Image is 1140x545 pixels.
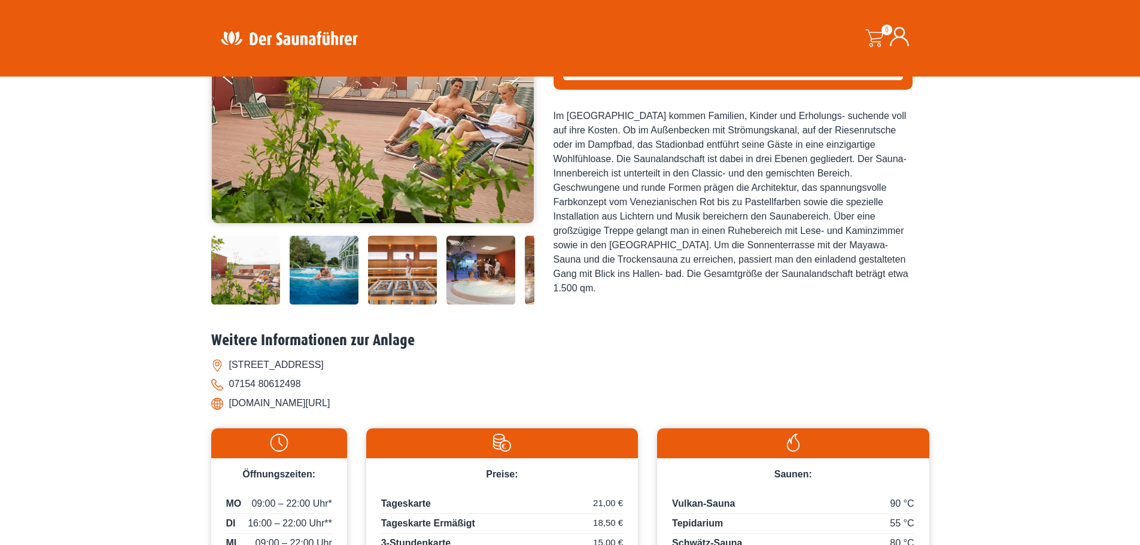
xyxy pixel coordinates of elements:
span: Vulkan-Sauna [672,498,735,509]
img: Uhr-weiss.svg [217,434,341,452]
span: 90 °C [890,497,914,511]
span: 0 [881,25,892,35]
img: Preise-weiss.svg [372,434,632,452]
li: [STREET_ADDRESS] [211,355,929,375]
span: Tepidarium [672,518,723,528]
h2: Weitere Informationen zur Anlage [211,331,929,350]
span: 16:00 – 22:00 Uhr** [248,516,332,531]
li: 07154 80612498 [211,375,929,394]
li: [DOMAIN_NAME][URL] [211,394,929,413]
button: Previous [223,65,253,95]
span: Preise: [486,469,518,479]
span: MO [226,497,242,511]
span: 55 °C [890,516,914,531]
span: 18,50 € [593,516,623,530]
span: Öffnungszeiten: [242,469,315,479]
p: Tageskarte [381,497,623,514]
span: DI [226,516,236,531]
button: Next [508,65,538,95]
span: 09:00 – 22:00 Uhr* [251,497,332,511]
div: Im [GEOGRAPHIC_DATA] kommen Familien, Kinder und Erholungs- suchende voll auf ihre Kosten. Ob im ... [554,109,913,296]
span: Saunen: [774,469,812,479]
img: Flamme-weiss.svg [663,434,923,452]
span: 21,00 € [593,497,623,510]
p: Tageskarte Ermäßigt [381,516,623,534]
